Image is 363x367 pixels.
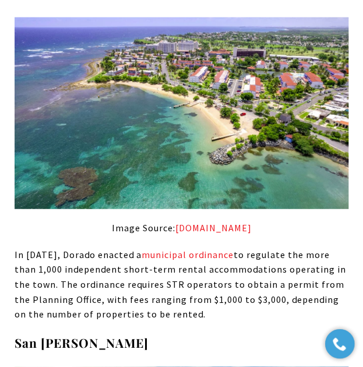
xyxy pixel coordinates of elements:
img: Dorado neighborhood [15,17,348,209]
p: Image Source: [15,221,348,236]
p: In [DATE], Dorado enacted a to regulate the more than 1,000 independent short-term rental accommo... [15,248,348,322]
a: municipal ordinance - open in a new tab [142,249,234,260]
strong: San [PERSON_NAME] [15,334,149,351]
a: christiesrealestatepr.com - open in a new tab [175,222,252,234]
